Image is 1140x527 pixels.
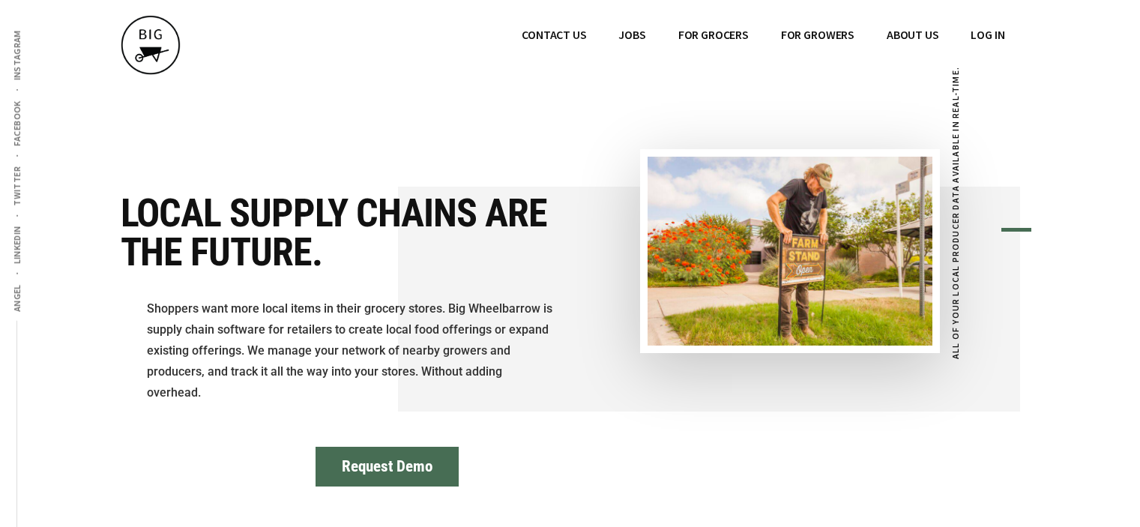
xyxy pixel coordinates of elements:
[11,226,22,264] span: LinkedIn
[507,15,1019,54] nav: Main
[9,91,25,155] a: Facebook
[9,157,25,215] a: Twitter
[887,27,939,42] span: ABOUT US
[956,15,1019,54] a: Log In
[872,15,954,54] a: ABOUT US
[316,447,459,487] button: Request Demo
[663,15,764,54] a: FOR GROCERS
[522,27,586,42] span: CONTACT US
[11,284,22,312] span: Angel
[147,298,558,403] p: Shoppers want more local items in their grocery stores. Big Wheelbarrow is supply chain software ...
[766,15,869,54] a: FOR GROWERS
[11,166,22,206] span: Twitter
[949,52,962,374] figcaption: All of your local producer data available in real-time.
[9,275,25,321] a: Angel
[971,27,1004,42] span: Log In
[11,100,22,146] span: Facebook
[678,27,749,42] span: FOR GROCERS
[9,21,25,89] a: Instagram
[603,15,660,54] a: JOBS
[618,27,645,42] span: JOBS
[781,27,854,42] span: FOR GROWERS
[507,15,601,54] a: CONTACT US
[121,15,181,75] img: BIG WHEELBARROW
[9,217,25,273] a: LinkedIn
[11,30,22,80] span: Instagram
[121,194,558,272] h1: Local supply chains are the future.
